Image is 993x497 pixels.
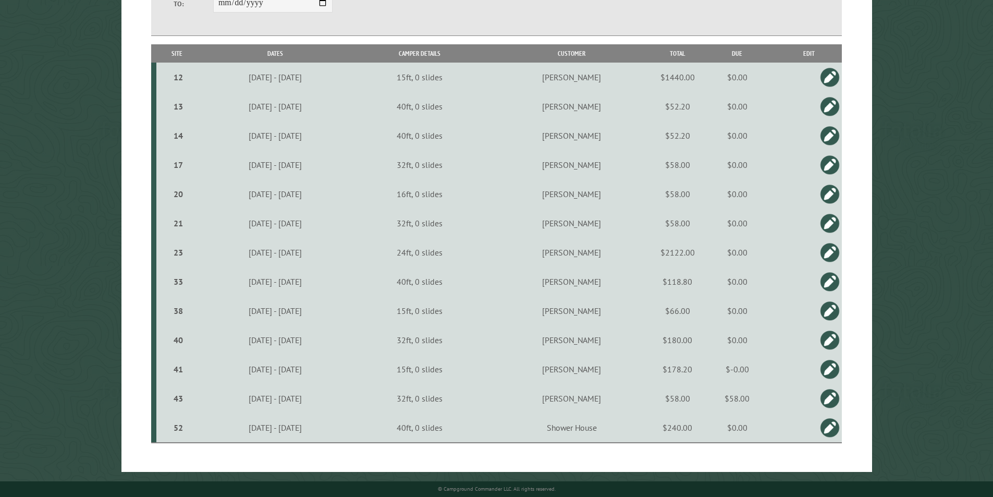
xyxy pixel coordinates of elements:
[487,296,657,325] td: [PERSON_NAME]
[161,364,197,374] div: 41
[698,92,776,121] td: $0.00
[487,413,657,443] td: Shower House
[657,150,698,179] td: $58.00
[200,422,351,433] div: [DATE] - [DATE]
[487,238,657,267] td: [PERSON_NAME]
[487,355,657,384] td: [PERSON_NAME]
[352,44,487,63] th: Camper Details
[657,238,698,267] td: $2122.00
[352,355,487,384] td: 15ft, 0 slides
[352,209,487,238] td: 32ft, 0 slides
[200,130,351,141] div: [DATE] - [DATE]
[352,413,487,443] td: 40ft, 0 slides
[161,422,197,433] div: 52
[776,44,842,63] th: Edit
[698,296,776,325] td: $0.00
[698,267,776,296] td: $0.00
[352,92,487,121] td: 40ft, 0 slides
[200,160,351,170] div: [DATE] - [DATE]
[200,335,351,345] div: [DATE] - [DATE]
[161,72,197,82] div: 12
[657,413,698,443] td: $240.00
[352,267,487,296] td: 40ft, 0 slides
[698,121,776,150] td: $0.00
[487,63,657,92] td: [PERSON_NAME]
[161,130,197,141] div: 14
[438,486,556,492] small: © Campground Commander LLC. All rights reserved.
[698,355,776,384] td: $-0.00
[657,121,698,150] td: $52.20
[200,101,351,112] div: [DATE] - [DATE]
[657,92,698,121] td: $52.20
[352,238,487,267] td: 24ft, 0 slides
[200,393,351,404] div: [DATE] - [DATE]
[487,44,657,63] th: Customer
[487,150,657,179] td: [PERSON_NAME]
[487,384,657,413] td: [PERSON_NAME]
[200,276,351,287] div: [DATE] - [DATE]
[698,179,776,209] td: $0.00
[156,44,198,63] th: Site
[161,276,197,287] div: 33
[200,306,351,316] div: [DATE] - [DATE]
[200,364,351,374] div: [DATE] - [DATE]
[487,267,657,296] td: [PERSON_NAME]
[161,335,197,345] div: 40
[487,209,657,238] td: [PERSON_NAME]
[352,384,487,413] td: 32ft, 0 slides
[657,267,698,296] td: $118.80
[161,306,197,316] div: 38
[698,384,776,413] td: $58.00
[161,247,197,258] div: 23
[352,121,487,150] td: 40ft, 0 slides
[698,150,776,179] td: $0.00
[352,325,487,355] td: 32ft, 0 slides
[161,393,197,404] div: 43
[352,296,487,325] td: 15ft, 0 slides
[657,179,698,209] td: $58.00
[200,72,351,82] div: [DATE] - [DATE]
[198,44,352,63] th: Dates
[161,160,197,170] div: 17
[161,101,197,112] div: 13
[200,189,351,199] div: [DATE] - [DATE]
[698,44,776,63] th: Due
[698,63,776,92] td: $0.00
[352,179,487,209] td: 16ft, 0 slides
[657,63,698,92] td: $1440.00
[487,121,657,150] td: [PERSON_NAME]
[698,413,776,443] td: $0.00
[657,296,698,325] td: $66.00
[200,218,351,228] div: [DATE] - [DATE]
[487,92,657,121] td: [PERSON_NAME]
[657,325,698,355] td: $180.00
[161,189,197,199] div: 20
[487,179,657,209] td: [PERSON_NAME]
[657,209,698,238] td: $58.00
[352,150,487,179] td: 32ft, 0 slides
[487,325,657,355] td: [PERSON_NAME]
[657,44,698,63] th: Total
[698,238,776,267] td: $0.00
[698,209,776,238] td: $0.00
[657,355,698,384] td: $178.20
[161,218,197,228] div: 21
[352,63,487,92] td: 15ft, 0 slides
[657,384,698,413] td: $58.00
[698,325,776,355] td: $0.00
[200,247,351,258] div: [DATE] - [DATE]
